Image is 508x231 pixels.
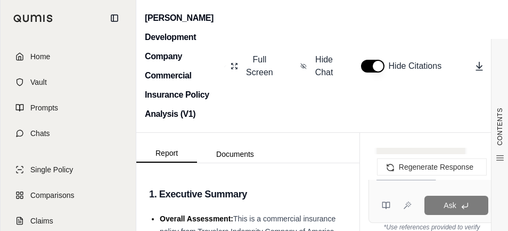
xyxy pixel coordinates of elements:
a: Single Policy [7,158,129,181]
a: Prompts [7,96,129,120]
a: Vault [7,70,129,94]
span: Claims [30,216,53,226]
span: Ask [444,201,456,210]
span: Comparisons [30,190,74,201]
span: Full Screen [244,53,275,79]
span: Chats [30,128,50,139]
a: Chats [7,122,129,145]
a: Comparisons [7,184,129,207]
span: Prompts [30,102,58,113]
span: Overall Assessment: [160,214,233,223]
span: Home [30,51,50,62]
img: Qumis Logo [13,14,53,22]
span: Regenerate Response [399,163,473,171]
button: Documents [197,146,273,163]
button: Report [136,145,197,163]
button: Regenerate Response [377,158,487,176]
button: Hide Chat [296,49,340,83]
h2: [PERSON_NAME] Development Company Commercial Insurance Policy Analysis (V1) [145,9,220,124]
span: Hide Citations [389,60,448,73]
h3: 1. Executive Summary [149,185,347,204]
span: Vault [30,77,47,87]
span: Hide Chat [313,53,335,79]
span: CONTENTS [496,108,504,146]
a: Home [7,45,129,68]
button: Full Screen [226,49,279,83]
button: Ask [424,196,488,215]
button: Collapse sidebar [106,10,123,27]
span: Single Policy [30,164,73,175]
